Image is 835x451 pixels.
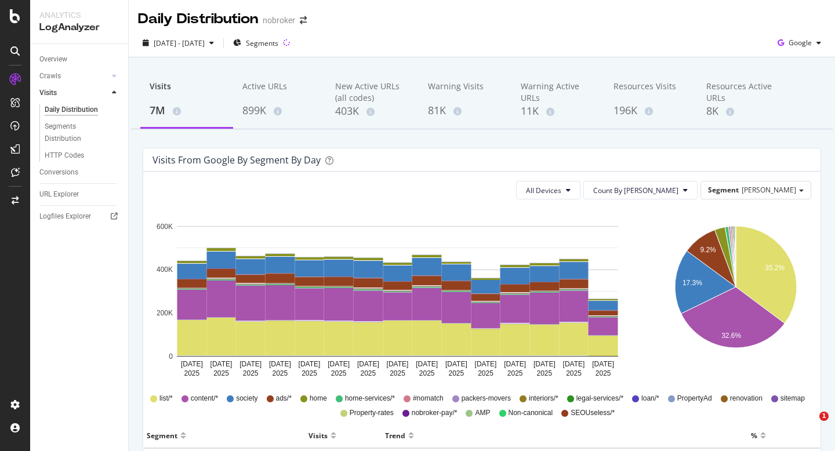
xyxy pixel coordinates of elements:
[328,360,350,368] text: [DATE]
[138,9,258,29] div: Daily Distribution
[39,87,108,99] a: Visits
[448,369,464,377] text: 2025
[521,104,595,119] div: 11K
[576,394,623,403] span: legal-services/*
[789,38,812,48] span: Google
[592,360,614,368] text: [DATE]
[596,369,611,377] text: 2025
[157,223,173,231] text: 600K
[819,412,829,421] span: 1
[509,408,553,418] span: Non-canonical
[462,394,511,403] span: packers-movers
[412,408,458,418] span: nobroker-pay/*
[331,369,347,377] text: 2025
[751,426,757,445] div: %
[566,369,582,377] text: 2025
[45,121,109,145] div: Segments Distribution
[360,369,376,377] text: 2025
[335,104,409,119] div: 403K
[39,166,120,179] a: Conversions
[708,185,739,195] span: Segment
[706,81,780,104] div: Resources Active URLs
[730,394,763,403] span: renovation
[263,14,295,26] div: nobroker
[700,246,716,254] text: 9.2%
[302,369,317,377] text: 2025
[39,210,120,223] a: Logfiles Explorer
[45,104,120,116] a: Daily Distribution
[39,70,61,82] div: Crawls
[272,369,288,377] text: 2025
[533,360,556,368] text: [DATE]
[475,408,490,418] span: AMP
[153,154,321,166] div: Visits from google by Segment by Day
[583,181,698,199] button: Count By [PERSON_NAME]
[45,150,84,162] div: HTTP Codes
[246,38,278,48] span: Segments
[39,70,108,82] a: Crawls
[39,53,120,66] a: Overview
[310,394,327,403] span: home
[138,34,219,52] button: [DATE] - [DATE]
[181,360,203,368] text: [DATE]
[300,16,307,24] div: arrow-right-arrow-left
[419,369,435,377] text: 2025
[416,360,438,368] text: [DATE]
[228,34,283,52] button: Segments
[39,53,67,66] div: Overview
[796,412,823,439] iframe: Intercom live chat
[765,264,785,272] text: 35.2%
[335,81,409,104] div: New Active URLs (all codes)
[613,81,688,103] div: Resources Visits
[742,185,796,195] span: [PERSON_NAME]
[677,394,712,403] span: PropertyAd
[478,369,493,377] text: 2025
[210,360,233,368] text: [DATE]
[357,360,379,368] text: [DATE]
[641,394,659,403] span: loan/*
[507,369,523,377] text: 2025
[213,369,229,377] text: 2025
[721,332,741,340] text: 32.6%
[521,81,595,104] div: Warning Active URLs
[504,360,526,368] text: [DATE]
[39,87,57,99] div: Visits
[45,104,98,116] div: Daily Distribution
[242,81,317,103] div: Active URLs
[529,394,558,403] span: interiors/*
[191,394,218,403] span: content/*
[39,210,91,223] div: Logfiles Explorer
[242,103,317,118] div: 899K
[387,360,409,368] text: [DATE]
[571,408,615,418] span: SEOUseless/*
[350,408,394,418] span: Property-rates
[276,394,292,403] span: ads/*
[45,150,120,162] a: HTTP Codes
[345,394,395,403] span: home-services/*
[780,394,805,403] span: sitemap
[516,181,580,199] button: All Devices
[39,9,119,21] div: Analytics
[184,369,199,377] text: 2025
[563,360,585,368] text: [DATE]
[154,38,205,48] span: [DATE] - [DATE]
[153,209,642,383] svg: A chart.
[39,21,119,34] div: LogAnalyzer
[428,81,502,103] div: Warning Visits
[39,166,78,179] div: Conversions
[706,104,780,119] div: 8K
[39,188,120,201] a: URL Explorer
[157,309,173,317] text: 200K
[428,103,502,118] div: 81K
[157,266,173,274] text: 400K
[475,360,497,368] text: [DATE]
[299,360,321,368] text: [DATE]
[236,394,257,403] span: society
[526,186,561,195] span: All Devices
[390,369,405,377] text: 2025
[445,360,467,368] text: [DATE]
[269,360,291,368] text: [DATE]
[239,360,262,368] text: [DATE]
[39,188,79,201] div: URL Explorer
